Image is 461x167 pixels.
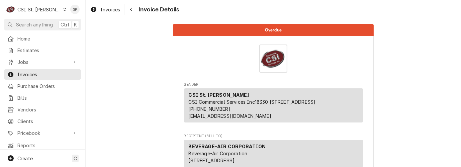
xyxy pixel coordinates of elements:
a: Go to Jobs [4,57,81,68]
a: Invoices [88,4,123,15]
span: Invoices [100,6,120,13]
span: Search anything [16,21,53,28]
div: Invoice Sender [184,82,363,126]
span: K [74,21,77,28]
div: Status [173,24,374,36]
span: Pricebook [17,130,68,137]
span: C [74,155,77,162]
div: Shelley Politte's Avatar [70,5,80,14]
div: SP [70,5,80,14]
div: C [6,5,15,14]
img: Logo [259,45,287,73]
div: Sender [184,88,363,125]
span: Create [17,156,33,161]
strong: BEVERAGE-AIR CORPORATION [189,144,266,149]
span: Invoices [17,71,78,78]
a: Invoices [4,69,81,80]
span: Recipient (Bill To) [184,134,363,139]
span: Estimates [17,47,78,54]
div: Sender [184,88,363,122]
a: [EMAIL_ADDRESS][DOMAIN_NAME] [189,113,271,119]
a: Bills [4,92,81,103]
span: Purchase Orders [17,83,78,90]
div: CSI St. Louis's Avatar [6,5,15,14]
span: Beverage-Air Corporation [STREET_ADDRESS] [189,151,248,163]
span: Reports [17,142,78,149]
a: Purchase Orders [4,81,81,92]
a: Go to Pricebook [4,128,81,139]
span: Overdue [265,28,282,32]
a: [PHONE_NUMBER] [189,106,230,112]
span: Bills [17,94,78,101]
span: Vendors [17,106,78,113]
a: Home [4,33,81,44]
strong: CSI St. [PERSON_NAME] [189,92,249,98]
button: Navigate back [126,4,136,15]
a: Reports [4,140,81,151]
a: Estimates [4,45,81,56]
span: CSI Commercial Services Inc18330 [STREET_ADDRESS] [189,99,316,105]
button: Search anythingCtrlK [4,19,81,30]
div: CSI St. [PERSON_NAME] [17,6,61,13]
span: Home [17,35,78,42]
span: Sender [184,82,363,87]
div: Recipient (Bill To) [184,140,363,167]
a: Clients [4,116,81,127]
span: Clients [17,118,78,125]
span: Ctrl [61,21,69,28]
a: Vendors [4,104,81,115]
span: Jobs [17,59,68,66]
span: Invoice Details [136,5,179,14]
